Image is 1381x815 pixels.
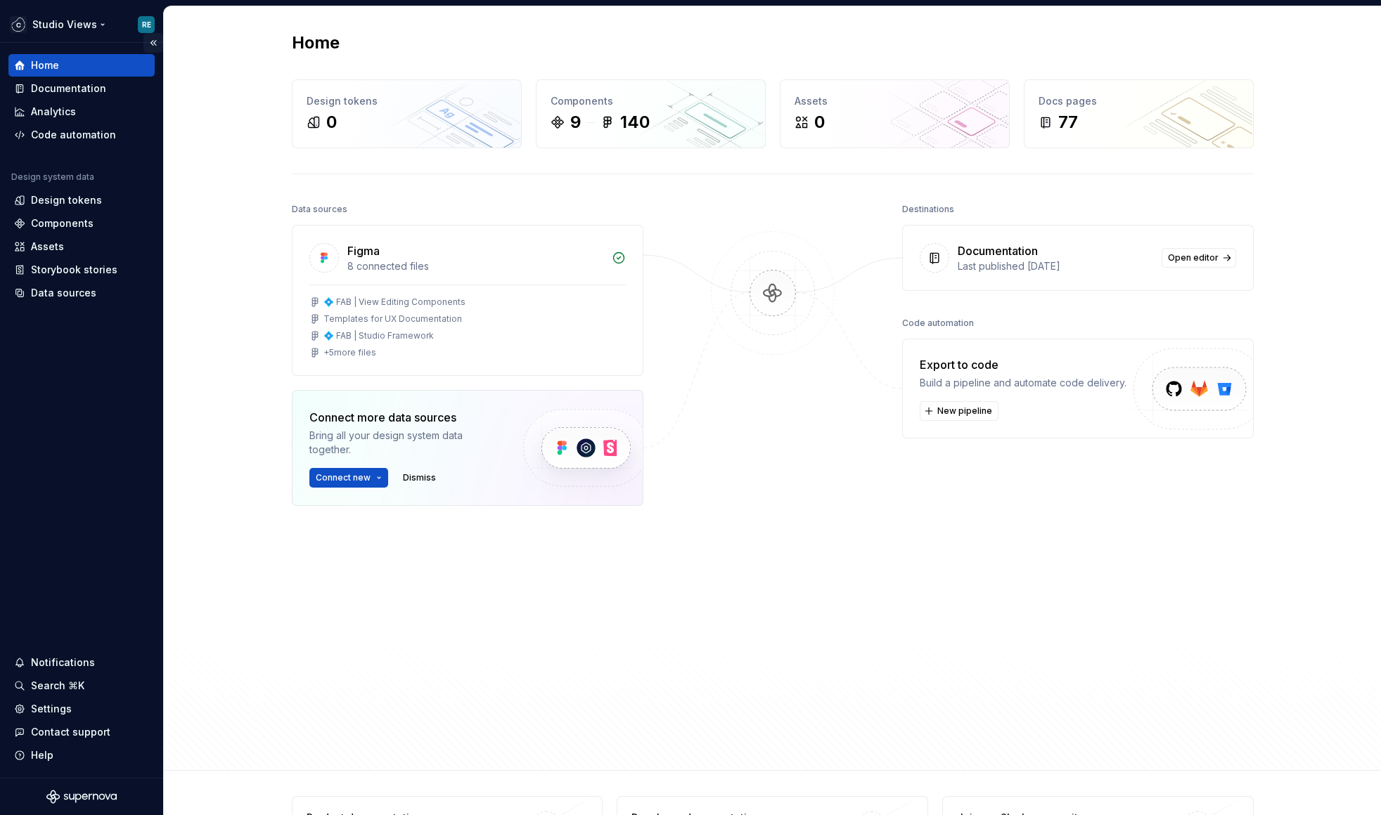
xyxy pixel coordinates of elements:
[31,702,72,716] div: Settings
[620,111,650,133] div: 140
[31,725,110,739] div: Contact support
[937,405,992,417] span: New pipeline
[31,193,102,207] div: Design tokens
[920,376,1126,390] div: Build a pipeline and automate code delivery.
[8,282,155,304] a: Data sources
[1162,248,1236,268] a: Open editor
[397,468,442,488] button: Dismiss
[31,286,96,300] div: Data sources
[142,19,151,30] div: RE
[11,171,94,183] div: Design system data
[316,472,371,483] span: Connect new
[570,111,581,133] div: 9
[902,313,974,333] div: Code automation
[814,111,825,133] div: 0
[795,94,995,108] div: Assets
[403,472,436,483] span: Dismiss
[8,651,155,674] button: Notifications
[8,721,155,743] button: Contact support
[8,698,155,720] a: Settings
[31,656,95,670] div: Notifications
[326,111,337,133] div: 0
[309,468,388,488] button: Connect new
[8,189,155,211] a: Design tokens
[8,674,155,697] button: Search ⌘K
[8,54,155,77] a: Home
[551,94,751,108] div: Components
[143,33,163,53] button: Collapse sidebar
[8,124,155,146] a: Code automation
[31,679,84,693] div: Search ⌘K
[8,235,155,258] a: Assets
[1039,94,1239,108] div: Docs pages
[292,79,522,148] a: Design tokens0
[309,409,499,426] div: Connect more data sources
[323,296,465,308] div: 💠 FAB | View Editing Components
[920,356,1126,373] div: Export to code
[323,313,462,325] div: Templates for UX Documentation
[1024,79,1254,148] a: Docs pages77
[31,105,76,119] div: Analytics
[958,242,1038,259] div: Documentation
[31,58,59,72] div: Home
[309,429,499,457] div: Bring all your design system data together.
[920,401,998,421] button: New pipeline
[10,16,27,33] img: f5634f2a-3c0d-4c0b-9dc3-3862a3e014c7.png
[292,200,347,219] div: Data sources
[292,32,340,54] h2: Home
[958,259,1153,273] div: Last published [DATE]
[8,259,155,281] a: Storybook stories
[347,242,380,259] div: Figma
[31,81,106,96] div: Documentation
[323,347,376,358] div: + 5 more files
[3,9,160,39] button: Studio ViewsRE
[8,100,155,123] a: Analytics
[536,79,766,148] a: Components9140
[31,128,116,142] div: Code automation
[347,259,603,273] div: 8 connected files
[307,94,507,108] div: Design tokens
[31,748,53,762] div: Help
[323,330,434,341] div: 💠 FAB | Studio Framework
[46,790,117,804] svg: Supernova Logo
[31,263,117,277] div: Storybook stories
[902,200,954,219] div: Destinations
[8,77,155,100] a: Documentation
[8,744,155,767] button: Help
[31,240,64,254] div: Assets
[292,225,643,376] a: Figma8 connected files💠 FAB | View Editing ComponentsTemplates for UX Documentation💠 FAB | Studio...
[1168,252,1219,263] span: Open editor
[32,18,97,32] div: Studio Views
[780,79,1010,148] a: Assets0
[8,212,155,235] a: Components
[31,216,94,230] div: Components
[1058,111,1078,133] div: 77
